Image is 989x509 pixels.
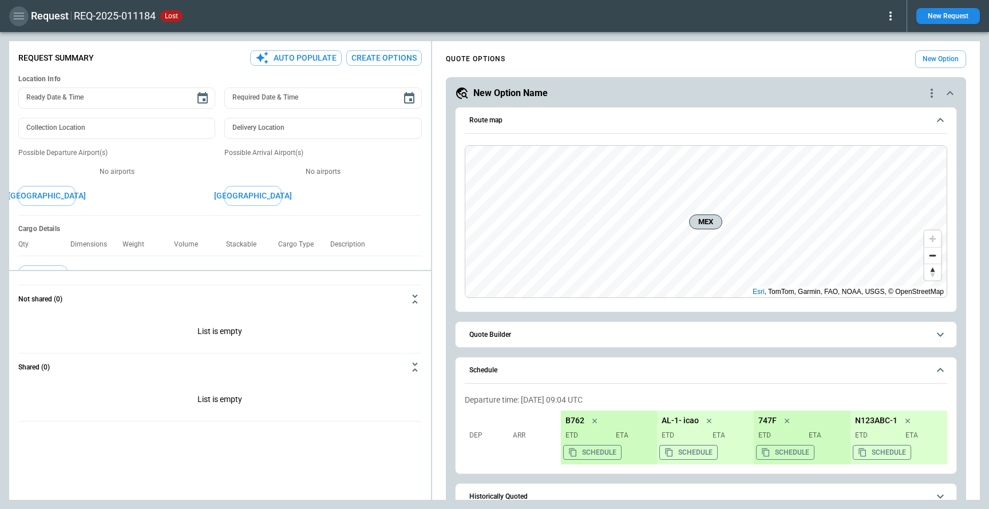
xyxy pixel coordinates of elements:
[465,108,947,134] button: Route map
[18,364,50,371] h6: Shared (0)
[758,416,777,426] p: 747F
[191,87,214,110] button: Choose date
[924,230,941,247] button: Zoom in
[346,50,422,66] button: Create Options
[18,53,94,63] p: Request Summary
[70,240,116,249] p: Dimensions
[163,12,180,20] span: lost
[469,431,509,440] p: Dep
[662,416,699,426] p: AL-1- icao
[565,431,607,440] p: ETD
[804,431,846,440] p: ETA
[924,264,941,280] button: Reset bearing to north
[18,353,422,381] button: Shared (0)
[18,225,422,233] h6: Cargo Details
[708,431,750,440] p: ETA
[659,445,718,460] button: Copy the aircraft schedule to your clipboard
[18,186,76,206] button: [GEOGRAPHIC_DATA]
[226,240,266,249] p: Stackable
[18,148,215,158] p: Possible Departure Airport(s)
[465,357,947,384] button: Schedule
[853,445,911,460] button: Copy the aircraft schedule to your clipboard
[916,8,980,24] button: New Request
[224,148,421,158] p: Possible Arrival Airport(s)
[446,57,505,62] h4: QUOTE OPTIONS
[18,381,422,421] p: List is empty
[18,285,422,313] button: Not shared (0)
[469,493,528,500] h6: Historically Quoted
[561,411,947,464] div: scrollable content
[565,416,584,426] p: B762
[465,322,947,348] button: Quote Builder
[662,431,703,440] p: ETD
[753,286,944,297] div: , TomTom, Garmin, FAO, NOAA, USGS, © OpenStreetMap
[74,9,156,23] h2: REQ-2025-011184
[174,240,207,249] p: Volume
[18,313,422,353] p: List is empty
[398,87,421,110] button: Choose date
[455,86,957,100] button: New Option Namequote-option-actions
[18,313,422,353] div: Not shared (0)
[563,445,622,460] button: Copy the aircraft schedule to your clipboard
[122,240,153,249] p: Weight
[611,431,653,440] p: ETA
[901,431,943,440] p: ETA
[250,50,342,66] button: Auto Populate
[915,50,966,68] button: New Option
[465,146,947,297] canvas: Map
[18,75,422,83] h6: Location Info
[31,9,69,23] h1: Request
[224,186,282,206] button: [GEOGRAPHIC_DATA]
[18,167,215,177] p: No airports
[924,247,941,264] button: Zoom out
[855,416,897,426] p: N123ABC-1
[513,431,553,440] p: Arr
[855,431,896,440] p: ETD
[278,240,323,249] p: Cargo Type
[925,86,939,100] div: quote-option-actions
[694,216,717,228] span: MEX
[160,10,183,22] div: Quote not appropriate
[756,445,814,460] button: Copy the aircraft schedule to your clipboard
[753,288,765,296] a: Esri
[224,167,421,177] p: No airports
[465,145,947,298] div: Route map
[469,331,511,339] h6: Quote Builder
[473,87,548,100] h5: New Option Name
[469,117,503,124] h6: Route map
[18,265,68,285] button: Add Cargo
[18,240,38,249] p: Qty
[469,367,497,374] h6: Schedule
[18,296,62,303] h6: Not shared (0)
[465,391,947,469] div: Schedule
[18,381,422,421] div: Not shared (0)
[465,395,947,405] p: Departure time: [DATE] 09:04 UTC
[330,240,374,249] p: Description
[758,431,800,440] p: ETD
